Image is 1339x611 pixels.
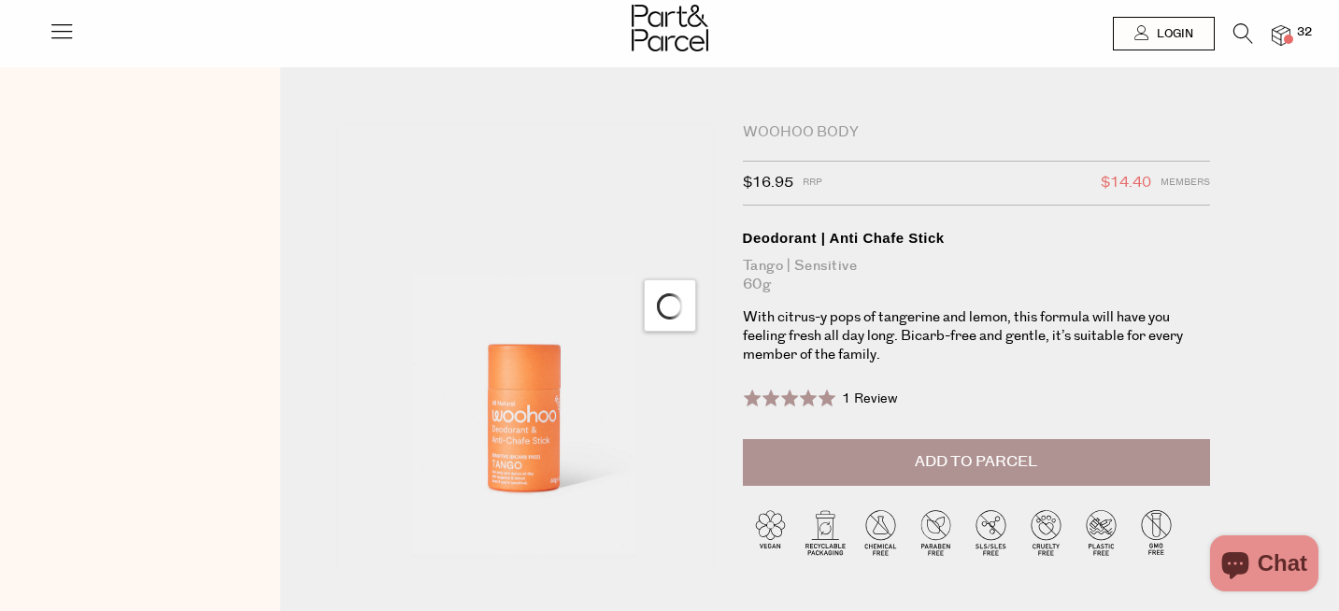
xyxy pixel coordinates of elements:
[1101,171,1151,195] span: $14.40
[963,504,1018,560] img: P_P-ICONS-Live_Bec_V11_SLS-SLES_Free.svg
[336,123,715,570] img: Deodorant | Anti Chafe Stick
[1272,25,1290,45] a: 32
[803,171,822,195] span: RRP
[743,257,1210,294] div: Tango | Sensitive 60g
[743,308,1210,364] p: With citrus-y pops of tangerine and lemon, this formula will have you feeling fresh all day long....
[1152,26,1193,42] span: Login
[908,504,963,560] img: P_P-ICONS-Live_Bec_V11_Paraben_Free.svg
[1018,504,1074,560] img: P_P-ICONS-Live_Bec_V11_Cruelty_Free.svg
[915,451,1037,473] span: Add to Parcel
[743,123,1210,142] div: Woohoo Body
[1161,171,1210,195] span: Members
[743,171,793,195] span: $16.95
[1204,535,1324,596] inbox-online-store-chat: Shopify online store chat
[1113,17,1215,50] a: Login
[632,5,708,51] img: Part&Parcel
[1129,504,1184,560] img: P_P-ICONS-Live_Bec_V11_GMO_Free.svg
[842,390,898,408] span: 1 Review
[743,439,1210,486] button: Add to Parcel
[743,504,798,560] img: P_P-ICONS-Live_Bec_V11_Vegan.svg
[798,504,853,560] img: P_P-ICONS-Live_Bec_V11_Recyclable_Packaging.svg
[743,229,1210,248] div: Deodorant | Anti Chafe Stick
[1074,504,1129,560] img: P_P-ICONS-Live_Bec_V11_Plastic_Free.svg
[1292,24,1317,41] span: 32
[853,504,908,560] img: P_P-ICONS-Live_Bec_V11_Chemical_Free.svg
